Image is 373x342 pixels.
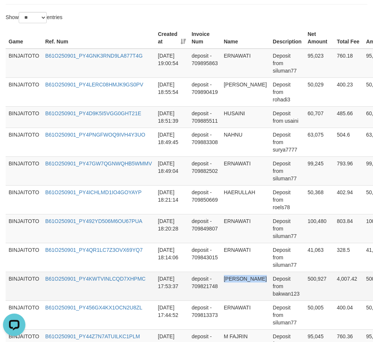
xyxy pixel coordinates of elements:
[221,49,270,78] td: ERNAWATI
[189,300,221,329] td: deposit - 709813373
[305,185,334,214] td: 50,368
[6,12,62,23] label: Show entries
[334,128,363,156] td: 504.6
[45,132,145,138] a: B61O250901_PY4PNGFWOQ9IVH4Y3UO
[270,106,305,128] td: Deposit from usaini
[270,300,305,329] td: Deposit from siluman77
[6,27,42,49] th: Game
[6,243,42,272] td: BINJAITOTO
[334,156,363,185] td: 793.96
[270,214,305,243] td: Deposit from siluman77
[221,243,270,272] td: ERNAWATI
[305,156,334,185] td: 99,245
[45,82,143,88] a: B61O250901_PY4LERC08HMJK9GS0PV
[189,106,221,128] td: deposit - 709885511
[155,156,189,185] td: [DATE] 18:49:04
[45,247,143,253] a: B61O250901_PY4QR1LC7Z3OVX69YQ7
[189,128,221,156] td: deposit - 709883308
[305,272,334,300] td: 500,927
[305,106,334,128] td: 60,707
[45,53,143,59] a: B61O250901_PY4GNK3RND9LA877T4G
[6,106,42,128] td: BINJAITOTO
[305,77,334,106] td: 50,029
[45,276,145,282] a: B61O250901_PY4KWTVINLCQD7XHPMC
[155,272,189,300] td: [DATE] 17:53:37
[6,128,42,156] td: BINJAITOTO
[19,12,47,23] select: Showentries
[221,27,270,49] th: Name
[221,106,270,128] td: HUSAINI
[155,27,189,49] th: Created at: activate to sort column ascending
[270,49,305,78] td: Deposit from siluman77
[155,243,189,272] td: [DATE] 18:14:06
[189,27,221,49] th: Invoice Num
[189,49,221,78] td: deposit - 709895863
[6,185,42,214] td: BINJAITOTO
[221,214,270,243] td: ERNAWATI
[155,106,189,128] td: [DATE] 18:51:39
[334,300,363,329] td: 400.04
[6,214,42,243] td: BINJAITOTO
[270,27,305,49] th: Description
[6,300,42,329] td: BINJAITOTO
[221,128,270,156] td: NAHNU
[155,300,189,329] td: [DATE] 17:44:52
[6,77,42,106] td: BINJAITOTO
[45,189,142,195] a: B61O250901_PY4ICHLMD1IO4GOYAYP
[155,77,189,106] td: [DATE] 18:55:54
[155,214,189,243] td: [DATE] 18:20:28
[189,272,221,300] td: deposit - 709821748
[221,185,270,214] td: HAERULLAH
[305,214,334,243] td: 100,480
[42,27,155,49] th: Ref. Num
[45,305,142,311] a: B61O250901_PY456GX4KX1OCN2U8ZL
[6,49,42,78] td: BINJAITOTO
[155,185,189,214] td: [DATE] 18:21:14
[221,300,270,329] td: ERNAWATI
[3,3,25,25] button: Open LiveChat chat widget
[270,272,305,300] td: Deposit from bakwan123
[334,49,363,78] td: 760.18
[334,106,363,128] td: 485.66
[305,27,334,49] th: Net Amount
[334,27,363,49] th: Total Fee
[189,185,221,214] td: deposit - 709850669
[221,156,270,185] td: ERNAWATI
[45,218,142,224] a: B61O250901_PY492YD506M6OU67PUA
[334,185,363,214] td: 402.94
[305,300,334,329] td: 50,005
[221,77,270,106] td: [PERSON_NAME]
[6,272,42,300] td: BINJAITOTO
[155,128,189,156] td: [DATE] 18:49:45
[6,156,42,185] td: BINJAITOTO
[270,243,305,272] td: Deposit from siluman77
[334,77,363,106] td: 400.23
[189,243,221,272] td: deposit - 709843015
[45,333,140,339] a: B61O250901_PY44Z7N7ATUILKC1PLM
[189,214,221,243] td: deposit - 709849807
[270,128,305,156] td: Deposit from surya7777
[334,214,363,243] td: 803.84
[270,185,305,214] td: Deposit from roels78
[155,49,189,78] td: [DATE] 19:00:54
[270,77,305,106] td: Deposit from rohadi3
[334,272,363,300] td: 4,007.42
[221,272,270,300] td: [PERSON_NAME]
[334,243,363,272] td: 328.5
[305,128,334,156] td: 63,075
[45,161,152,167] a: B61O250901_PY47GW7QGNWQHB5WMMV
[270,156,305,185] td: Deposit from siluman77
[189,77,221,106] td: deposit - 709890419
[45,110,141,116] a: B61O250901_PY4D9K5I5VGG0GHT21E
[189,156,221,185] td: deposit - 709882502
[305,49,334,78] td: 95,023
[305,243,334,272] td: 41,063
